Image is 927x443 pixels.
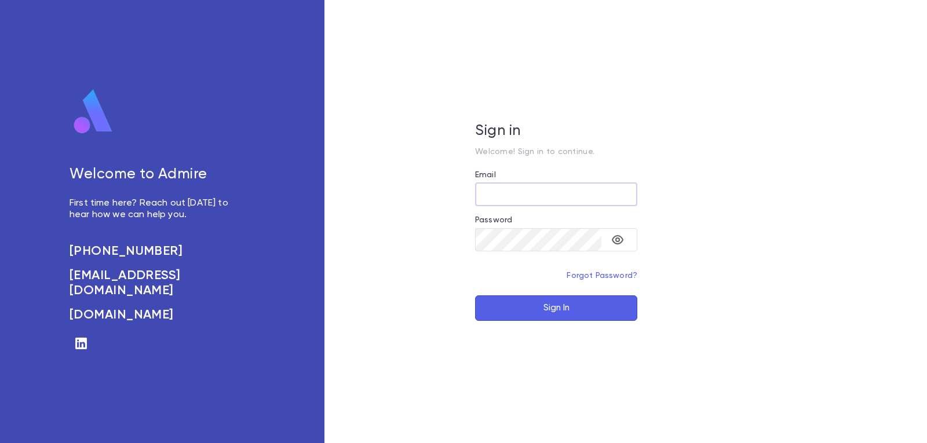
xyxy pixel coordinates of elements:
[70,307,241,323] a: [DOMAIN_NAME]
[70,197,241,221] p: First time here? Reach out [DATE] to hear how we can help you.
[70,268,241,298] a: [EMAIL_ADDRESS][DOMAIN_NAME]
[475,123,637,140] h5: Sign in
[70,166,241,184] h5: Welcome to Admire
[475,147,637,156] p: Welcome! Sign in to continue.
[475,170,496,180] label: Email
[475,295,637,321] button: Sign In
[475,215,512,225] label: Password
[70,89,117,135] img: logo
[70,244,241,259] a: [PHONE_NUMBER]
[567,272,637,280] a: Forgot Password?
[606,228,629,251] button: toggle password visibility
